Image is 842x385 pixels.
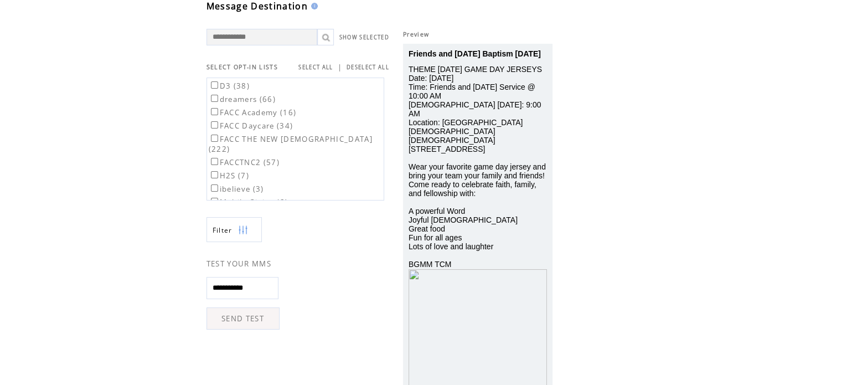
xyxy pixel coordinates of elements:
[211,121,218,129] input: FACC Daycare (34)
[409,65,546,269] span: THEME [DATE] GAME DAY JERSEYS Date: [DATE] Time: Friends and [DATE] Service @ 10:00 AM [DEMOGRAPH...
[338,62,342,72] span: |
[409,49,541,58] span: Friends and [DATE] Baptism [DATE]
[209,121,293,131] label: FACC Daycare (34)
[206,307,280,330] a: SEND TEST
[211,95,218,102] input: dreamers (66)
[209,157,280,167] label: FACCTNC2 (57)
[211,158,218,165] input: FACCTNC2 (57)
[211,81,218,89] input: D3 (38)
[213,225,233,235] span: Show filters
[206,259,271,269] span: TEST YOUR MMS
[298,64,333,71] a: SELECT ALL
[209,94,276,104] label: dreamers (66)
[347,64,389,71] a: DESELECT ALL
[211,171,218,178] input: H2S (7)
[403,30,429,38] span: Preview
[339,34,389,41] a: SHOW SELECTED
[206,63,278,71] span: SELECT OPT-IN LISTS
[209,171,249,181] label: H2S (7)
[209,134,373,154] label: FACC THE NEW [DEMOGRAPHIC_DATA] (222)
[238,218,248,243] img: filters.png
[308,3,318,9] img: help.gif
[211,135,218,142] input: FACC THE NEW [DEMOGRAPHIC_DATA] (222)
[209,184,264,194] label: ibelieve (3)
[211,184,218,192] input: ibelieve (3)
[209,81,250,91] label: D3 (38)
[209,197,288,207] label: Mobile Giving (8)
[209,107,297,117] label: FACC Academy (16)
[211,198,218,205] input: Mobile Giving (8)
[206,217,262,242] a: Filter
[211,108,218,115] input: FACC Academy (16)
